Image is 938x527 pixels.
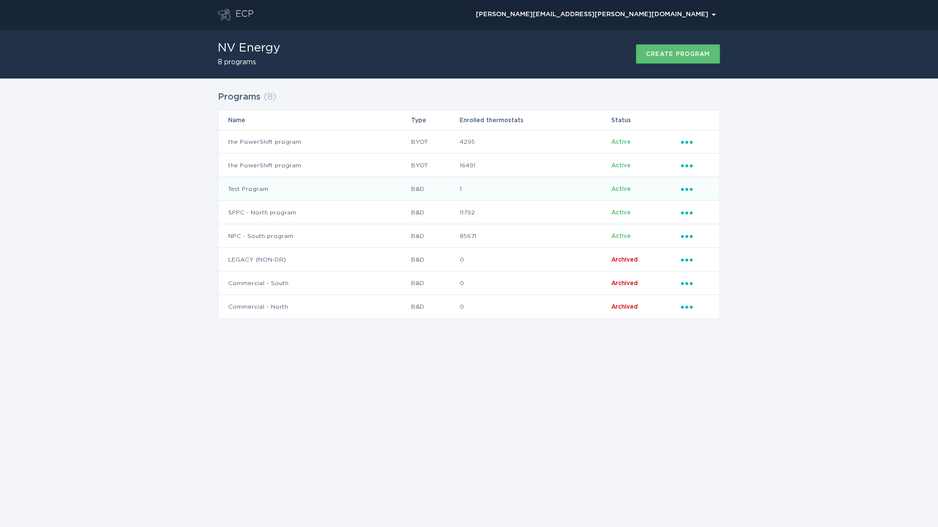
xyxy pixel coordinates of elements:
[459,248,611,271] td: 0
[218,9,231,21] button: Go to dashboard
[411,154,459,177] td: BYOT
[218,154,411,177] td: the PowerShift program
[218,201,720,224] tr: a03e689f29a4448196f87c51a80861dc
[681,160,710,171] div: Popover menu
[218,248,411,271] td: LEGACY (NON-DR)
[681,231,710,241] div: Popover menu
[218,271,720,295] tr: d4842dc55873476caf04843bf39dc303
[218,154,720,177] tr: 3428cbea457e408cb7b12efa83831df3
[411,248,459,271] td: B&D
[218,59,280,66] h2: 8 programs
[218,201,411,224] td: SPPC - North program
[611,186,631,192] span: Active
[611,210,631,215] span: Active
[476,12,716,18] div: [PERSON_NAME][EMAIL_ADDRESS][PERSON_NAME][DOMAIN_NAME]
[411,130,459,154] td: BYOT
[459,224,611,248] td: 85671
[611,110,680,130] th: Status
[411,110,459,130] th: Type
[218,177,720,201] tr: 1d15b189bb4841f7a0043e8dad5f5fb7
[235,9,254,21] div: ECP
[459,201,611,224] td: 11792
[611,304,638,310] span: Archived
[611,257,638,263] span: Archived
[218,88,261,106] h2: Programs
[681,207,710,218] div: Popover menu
[459,154,611,177] td: 16491
[681,301,710,312] div: Popover menu
[218,295,720,318] tr: 5753eebfd0614e638d7531d13116ea0c
[218,248,720,271] tr: 6ad4089a9ee14ed3b18f57c3ec8b7a15
[218,224,411,248] td: NPC - South program
[218,224,720,248] tr: 3caaf8c9363d40c086ae71ab552dadaa
[218,110,411,130] th: Name
[681,136,710,147] div: Popover menu
[459,271,611,295] td: 0
[218,130,720,154] tr: 1fc7cf08bae64b7da2f142a386c1aedb
[411,271,459,295] td: B&D
[611,162,631,168] span: Active
[471,7,720,22] button: Open user account details
[611,233,631,239] span: Active
[263,93,276,102] span: ( 8 )
[411,224,459,248] td: B&D
[411,177,459,201] td: B&D
[218,177,411,201] td: Test Program
[611,280,638,286] span: Archived
[471,7,720,22] div: Popover menu
[218,295,411,318] td: Commercial - North
[611,139,631,145] span: Active
[411,201,459,224] td: B&D
[218,42,280,54] h1: NV Energy
[646,51,710,57] div: Create program
[459,110,611,130] th: Enrolled thermostats
[459,177,611,201] td: 1
[636,44,720,64] button: Create program
[218,271,411,295] td: Commercial - South
[459,295,611,318] td: 0
[459,130,611,154] td: 4295
[218,110,720,130] tr: Table Headers
[681,278,710,289] div: Popover menu
[411,295,459,318] td: B&D
[681,254,710,265] div: Popover menu
[681,184,710,194] div: Popover menu
[218,130,411,154] td: the PowerShift program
